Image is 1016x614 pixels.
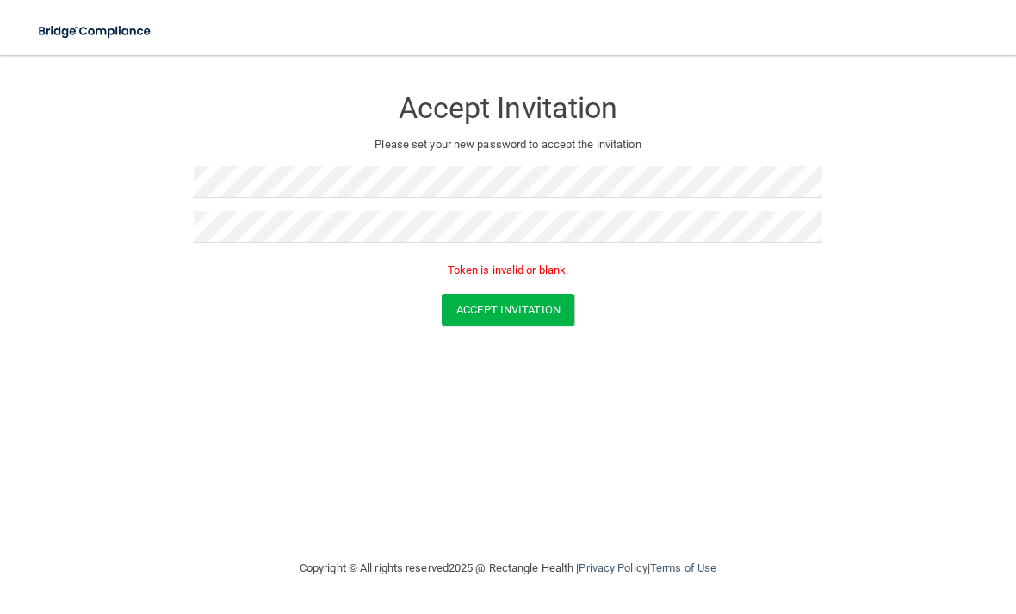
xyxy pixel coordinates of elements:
[442,294,574,326] button: Accept Invitation
[194,260,822,281] p: Token is invalid or blank.
[579,561,647,574] a: Privacy Policy
[207,134,809,155] p: Please set your new password to accept the invitation
[650,561,716,574] a: Terms of Use
[194,92,822,124] h3: Accept Invitation
[26,14,165,49] img: bridge_compliance_login_screen.278c3ca4.svg
[194,541,822,596] div: Copyright © All rights reserved 2025 @ Rectangle Health | |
